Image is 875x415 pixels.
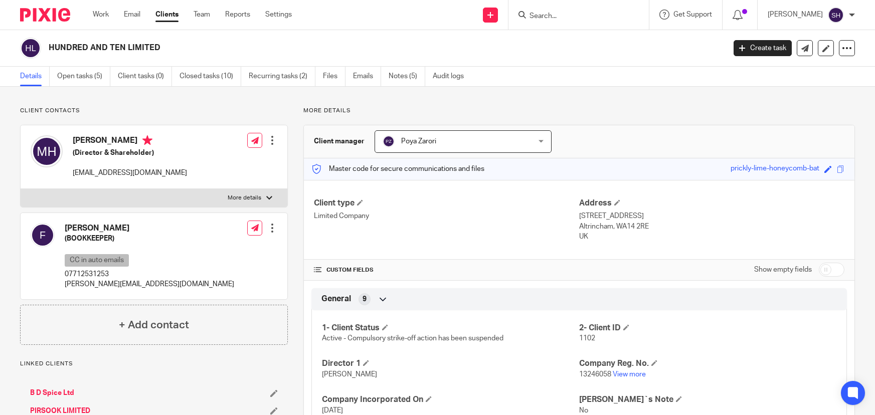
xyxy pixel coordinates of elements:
[142,135,152,145] i: Primary
[65,269,234,279] p: 07712531253
[49,43,585,53] h2: HUNDRED AND TEN LIMITED
[124,10,140,20] a: Email
[118,67,172,86] a: Client tasks (0)
[73,135,187,148] h4: [PERSON_NAME]
[579,407,588,414] span: No
[579,211,844,221] p: [STREET_ADDRESS]
[303,107,855,115] p: More details
[579,335,595,342] span: 1102
[20,8,70,22] img: Pixie
[314,198,579,209] h4: Client type
[579,394,836,405] h4: [PERSON_NAME]`s Note
[65,254,129,267] p: CC in auto emails
[579,198,844,209] h4: Address
[65,279,234,289] p: [PERSON_NAME][EMAIL_ADDRESS][DOMAIN_NAME]
[65,234,234,244] h5: (BOOKKEEPER)
[322,371,377,378] span: [PERSON_NAME]
[673,11,712,18] span: Get Support
[225,10,250,20] a: Reports
[828,7,844,23] img: svg%3E
[579,323,836,333] h4: 2- Client ID
[57,67,110,86] a: Open tasks (5)
[20,360,288,368] p: Linked clients
[768,10,823,20] p: [PERSON_NAME]
[322,407,343,414] span: [DATE]
[31,223,55,247] img: svg%3E
[323,67,345,86] a: Files
[529,12,619,21] input: Search
[31,135,63,167] img: svg%3E
[322,335,503,342] span: Active - Compulsory strike-off action has been suspended
[433,67,471,86] a: Audit logs
[314,266,579,274] h4: CUSTOM FIELDS
[65,223,234,234] h4: [PERSON_NAME]
[322,358,579,369] h4: Director 1
[731,163,819,175] div: prickly-lime-honeycomb-bat
[579,222,844,232] p: Altrincham, WA14 2RE
[383,135,395,147] img: svg%3E
[754,265,812,275] label: Show empty fields
[579,232,844,242] p: UK
[265,10,292,20] a: Settings
[401,138,436,145] span: Poya Zarori
[20,38,41,59] img: svg%3E
[20,67,50,86] a: Details
[322,323,579,333] h4: 1- Client Status
[155,10,179,20] a: Clients
[613,371,646,378] a: View more
[734,40,792,56] a: Create task
[314,136,365,146] h3: Client manager
[119,317,189,333] h4: + Add contact
[322,394,579,405] h4: Company Incorporated On
[228,194,261,202] p: More details
[363,294,367,304] span: 9
[180,67,241,86] a: Closed tasks (10)
[93,10,109,20] a: Work
[314,211,579,221] p: Limited Company
[249,67,315,86] a: Recurring tasks (2)
[20,107,288,115] p: Client contacts
[311,164,484,174] p: Master code for secure communications and files
[321,294,351,304] span: General
[389,67,425,86] a: Notes (5)
[194,10,210,20] a: Team
[30,388,74,398] a: B D Spice Ltd
[579,371,611,378] span: 13246058
[353,67,381,86] a: Emails
[73,148,187,158] h5: (Director & Shareholder)
[579,358,836,369] h4: Company Reg. No.
[73,168,187,178] p: [EMAIL_ADDRESS][DOMAIN_NAME]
